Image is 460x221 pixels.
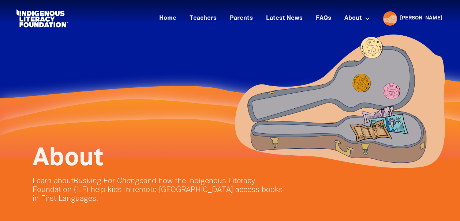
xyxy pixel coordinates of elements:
[311,12,336,25] a: FAQs
[155,12,181,25] a: Home
[225,12,257,25] a: Parents
[340,12,374,25] a: About
[400,16,442,21] a: [PERSON_NAME]
[74,178,143,185] em: Busking For Change
[33,147,103,170] span: About
[185,12,221,25] a: Teachers
[262,12,307,25] a: Latest News
[33,177,289,203] p: Learn about and how the Indigenous Literacy Foundation (ILF) help kids in remote [GEOGRAPHIC_DATA...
